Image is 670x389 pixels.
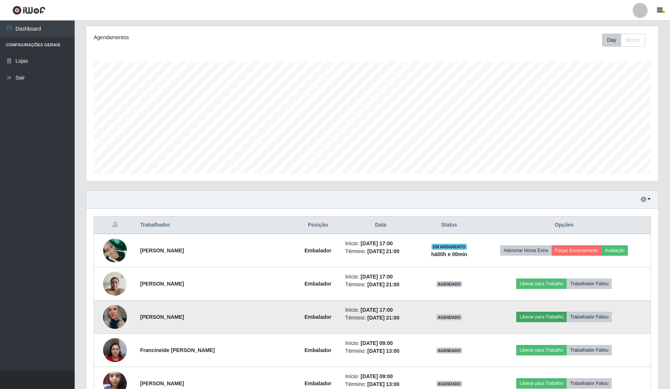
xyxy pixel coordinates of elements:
li: Término: [345,281,416,289]
li: Término: [345,248,416,255]
button: Trabalhador Faltou [567,278,612,289]
th: Status [421,217,478,234]
th: Trabalhador [136,217,295,234]
strong: Embalador [305,314,331,320]
div: Agendamentos [94,34,320,41]
li: Início: [345,240,416,248]
strong: [PERSON_NAME] [140,314,184,320]
img: 1704083137947.jpeg [103,234,127,266]
th: Data [341,217,421,234]
div: First group [602,34,645,47]
span: AGENDADO [436,348,462,354]
time: [DATE] 13:00 [367,348,399,354]
button: Day [602,34,621,47]
time: [DATE] 17:00 [361,240,393,246]
button: Trabalhador Faltou [567,378,612,389]
button: Avaliação [601,245,628,256]
li: Término: [345,380,416,388]
span: AGENDADO [436,314,462,320]
div: Toolbar with button groups [602,34,651,47]
time: [DATE] 09:00 [361,340,393,346]
button: Adicionar Horas Extra [500,245,551,256]
strong: há 00 h e 00 min [431,251,467,257]
span: AGENDADO [436,281,462,287]
li: Término: [345,347,416,355]
li: Início: [345,306,416,314]
strong: [PERSON_NAME] [140,281,184,287]
strong: [PERSON_NAME] [140,380,184,386]
th: Opções [478,217,651,234]
strong: Embalador [305,248,331,253]
img: 1735852864597.jpeg [103,334,127,366]
time: [DATE] 17:00 [361,307,393,313]
button: Trabalhador Faltou [567,345,612,355]
button: Liberar para Trabalho [516,278,567,289]
time: [DATE] 13:00 [367,381,399,387]
li: Início: [345,339,416,347]
span: AGENDADO [436,381,462,387]
button: Trabalhador Faltou [567,312,612,322]
li: Término: [345,314,416,322]
th: Posição [295,217,341,234]
button: Liberar para Trabalho [516,312,567,322]
time: [DATE] 21:00 [367,281,399,287]
li: Início: [345,373,416,380]
button: Liberar para Trabalho [516,345,567,355]
button: Month [621,34,645,47]
button: Forçar Encerramento [552,245,602,256]
span: EM ANDAMENTO [431,244,467,250]
button: Liberar para Trabalho [516,378,567,389]
img: 1731584937097.jpeg [103,268,127,299]
strong: [PERSON_NAME] [140,248,184,253]
strong: Embalador [305,281,331,287]
img: 1741885516826.jpeg [103,299,127,334]
li: Início: [345,273,416,281]
time: [DATE] 17:00 [361,274,393,280]
strong: Francineide [PERSON_NAME] [140,347,215,353]
strong: Embalador [305,380,331,386]
img: CoreUI Logo [12,6,46,15]
time: [DATE] 21:00 [367,315,399,321]
time: [DATE] 09:00 [361,373,393,379]
strong: Embalador [305,347,331,353]
time: [DATE] 21:00 [367,248,399,254]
